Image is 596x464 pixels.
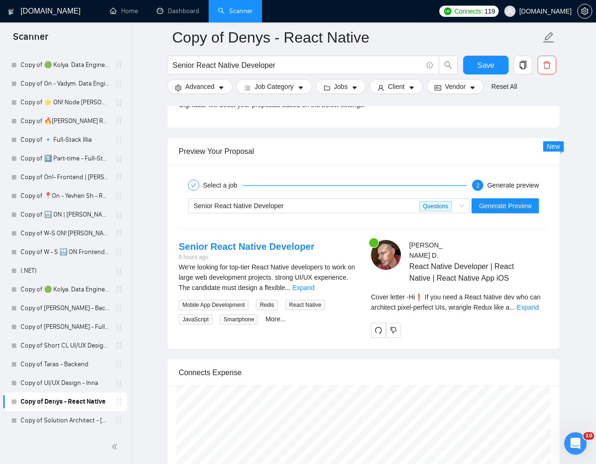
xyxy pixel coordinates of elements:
[543,31,555,43] span: edit
[115,267,123,275] span: holder
[316,79,366,94] button: folderJobscaret-down
[115,80,123,87] span: holder
[21,168,109,187] a: Copy of On!- Frontend | [PERSON_NAME]
[516,304,538,311] a: Expand
[21,261,109,280] a: (.NET)
[172,26,541,49] input: Scanner name...
[179,263,355,291] span: We're looking for top-tier React Native developers to work on large web development projects. str...
[244,84,251,91] span: bars
[115,304,123,312] span: holder
[179,138,548,165] div: Preview Your Proposal
[179,253,314,262] div: 8 hours ago
[179,262,356,293] div: We're looking for top-tier React Native developers to work on large web development projects. str...
[254,81,293,92] span: Job Category
[115,117,123,125] span: holder
[370,79,423,94] button: userClientcaret-down
[115,99,123,106] span: holder
[371,293,541,311] span: Cover letter - Hi❗ If you need a React Native dev who can architect pixel-perfect UIs, wrangle Re...
[507,8,513,14] span: user
[6,30,56,50] span: Scanner
[435,84,441,91] span: idcard
[21,130,109,149] a: Copy of 🔹 Full-Stack Illia
[577,7,592,15] a: setting
[491,81,517,92] a: Reset All
[409,261,521,284] span: React Native Developer | React Native | React Native App iOS
[427,79,484,94] button: idcardVendorcaret-down
[487,180,539,191] div: Generate preview
[538,56,556,74] button: delete
[371,292,548,312] div: Remember that the client will see only the first two lines of your cover letter.
[324,84,330,91] span: folder
[577,4,592,19] button: setting
[21,112,109,130] a: Copy of 🔥[PERSON_NAME] React General
[21,149,109,168] a: Copy of 1️⃣ Part-time - Full-Stack Vitalii
[21,93,109,112] a: Copy of ⭐️ ON! Node [PERSON_NAME]
[408,84,415,91] span: caret-down
[203,180,243,191] div: Select a job
[236,79,312,94] button: barsJob Categorycaret-down
[179,241,314,252] a: Senior React Native Developer
[175,84,182,91] span: setting
[285,284,291,291] span: ...
[479,201,531,211] span: Generate Preview
[265,315,286,323] a: More...
[115,192,123,200] span: holder
[388,81,405,92] span: Client
[157,7,199,15] a: dashboardDashboard
[485,6,495,16] span: 119
[351,84,358,91] span: caret-down
[463,56,509,74] button: Save
[179,359,548,386] div: Connects Expense
[21,336,109,355] a: Copy of Short CL UI/UX Design - [PERSON_NAME]
[292,284,314,291] a: Expand
[111,442,121,451] span: double-left
[21,56,109,74] a: Copy of 🟢 Kolya. Data Engineer - General
[8,4,15,19] img: logo
[21,374,109,392] a: Copy of UI/UX Design - Inna
[371,326,385,334] span: redo
[115,323,123,331] span: holder
[21,205,109,224] a: Copy of 🔛 ON | [PERSON_NAME] B | Frontend/React
[115,136,123,144] span: holder
[110,7,138,15] a: homeHome
[390,326,397,334] span: dislike
[115,398,123,406] span: holder
[419,201,452,211] span: Questions
[115,379,123,387] span: holder
[185,81,214,92] span: Advanced
[445,81,465,92] span: Vendor
[21,299,109,318] a: Copy of [PERSON_NAME] - Backend
[472,198,539,213] button: Generate Preview
[256,300,278,310] span: Redis
[21,392,109,411] a: Copy of Denys - React Native
[371,323,386,338] button: redo
[386,323,401,338] button: dislike
[218,84,225,91] span: caret-down
[578,7,592,15] span: setting
[21,355,109,374] a: Copy of Taras - Backend
[514,61,532,69] span: copy
[371,240,401,270] img: c1SXgQZWPLtCft5A2f_mrL0K_c_jCDZxN39adx4pUS87Emn3cECm7haNZBs4xyOGl6
[298,84,304,91] span: caret-down
[115,211,123,218] span: holder
[173,59,422,71] input: Search Freelance Jobs...
[21,280,109,299] a: Copy of 🟢 Kolya. Data Engineer - General
[547,143,560,150] span: New
[194,202,283,210] span: Senior React Native Developer
[477,59,494,71] span: Save
[179,314,212,325] span: JavaScript
[509,304,515,311] span: ...
[538,61,556,69] span: delete
[21,74,109,93] a: Copy of On - Vadym. Data Engineer - General
[409,241,443,259] span: [PERSON_NAME] D .
[115,155,123,162] span: holder
[334,81,348,92] span: Jobs
[21,224,109,243] a: Copy of W-S ON! [PERSON_NAME]/ React Native
[514,56,532,74] button: copy
[583,432,594,440] span: 10
[167,79,233,94] button: settingAdvancedcaret-down
[439,61,457,69] span: search
[439,56,458,74] button: search
[469,84,476,91] span: caret-down
[115,230,123,237] span: holder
